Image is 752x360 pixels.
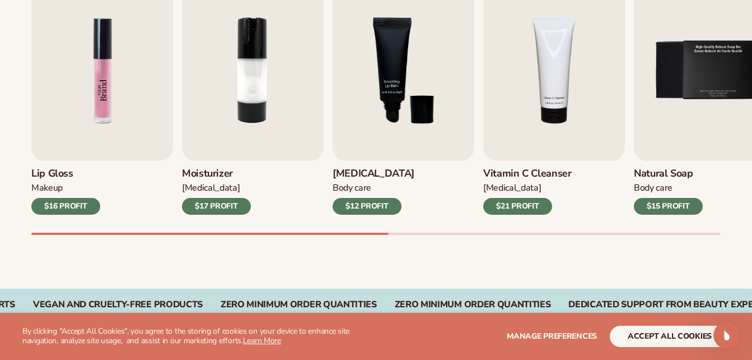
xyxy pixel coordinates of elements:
h3: Lip Gloss [31,168,100,180]
div: $21 PROFIT [483,198,552,215]
div: Zero Minimum Order QuantitieS [221,299,377,310]
div: Body Care [333,182,414,194]
div: $15 PROFIT [634,198,703,215]
iframe: Intercom live chat [713,322,740,349]
h1: [PERSON_NAME] [54,11,127,19]
a: Learn More [243,335,281,346]
div: Hey there 👋 Have questions about private label? Talk to our team. Search for helpful articles or ... [18,83,175,116]
h3: Moisturizer [182,168,251,180]
button: go back [7,4,29,26]
button: Ask a question [135,260,209,282]
div: Body Care [634,182,703,194]
div: Makeup [31,182,100,194]
a: blog [137,105,153,114]
div: $12 PROFIT [333,198,401,215]
div: Close [197,4,217,25]
div: $17 PROFIT [182,198,251,215]
div: Lee says… [9,76,215,206]
img: Profile image for Lee [32,6,50,24]
h3: Natural Soap [634,168,703,180]
div: Zero Minimum Order QuantitieS [395,299,551,310]
div: $16 PROFIT [31,198,100,215]
div: What is [PERSON_NAME]? [30,131,163,143]
p: By clicking "Accept All Cookies", you agree to the storing of cookies on your device to enhance s... [22,327,370,346]
button: Manage preferences [507,326,597,347]
div: Hey there 👋 Have questions about private label? Talk to our team. Search for helpful articles or ... [9,76,184,182]
h3: Vitamin C Cleanser [483,168,572,180]
span: Manage preferences [507,331,597,341]
div: [PERSON_NAME] • 1m ago [18,184,108,191]
div: [MEDICAL_DATA] [483,182,572,194]
div: Vegan and Cruelty-Free Products [33,299,203,310]
div: [MEDICAL_DATA] [182,182,251,194]
button: accept all cookies [610,326,730,347]
h3: [MEDICAL_DATA] [333,168,414,180]
span: Learn how to start a private label beauty line with [PERSON_NAME] [30,144,160,165]
button: Home [175,4,197,26]
div: What is [PERSON_NAME]?Learn how to start a private label beauty line with [PERSON_NAME] [18,122,174,176]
